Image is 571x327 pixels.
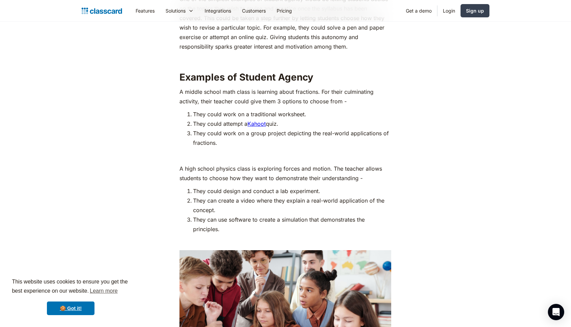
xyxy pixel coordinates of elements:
a: Pricing [271,3,297,18]
p: ‍ [179,55,391,64]
a: Get a demo [400,3,437,18]
li: They could work on a group project depicting the real-world applications of fractions. [193,128,391,148]
a: Login [437,3,461,18]
li: They could work on a traditional worksheet. [193,109,391,119]
a: Integrations [199,3,237,18]
h2: Examples of Student Agency [179,71,391,83]
p: A high school physics class is exploring forces and motion. The teacher allows students to choose... [179,164,391,183]
div: cookieconsent [5,271,136,322]
div: Solutions [166,7,186,14]
span: This website uses cookies to ensure you get the best experience on our website. [12,278,129,296]
a: Kahoot [247,120,266,127]
li: They can use software to create a simulation that demonstrates the principles. [193,215,391,234]
div: Sign up [466,7,484,14]
p: ‍ [179,151,391,160]
a: Features [130,3,160,18]
div: Solutions [160,3,199,18]
a: Customers [237,3,271,18]
li: They could design and conduct a lab experiment. [193,186,391,196]
a: Sign up [461,4,489,17]
li: They could attempt a quiz. [193,119,391,128]
div: Open Intercom Messenger [548,304,564,320]
a: home [82,6,122,16]
a: learn more about cookies [89,286,119,296]
p: ‍ [179,237,391,247]
p: A middle school math class is learning about fractions. For their culminating activity, their tea... [179,87,391,106]
li: They can create a video where they explain a real-world application of the concept. [193,196,391,215]
a: dismiss cookie message [47,302,94,315]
